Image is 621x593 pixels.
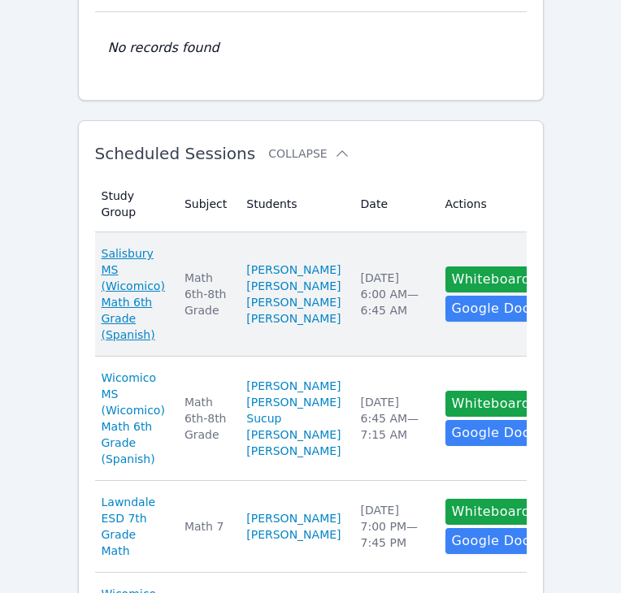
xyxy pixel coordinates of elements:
[246,426,341,443] a: [PERSON_NAME]
[445,499,537,525] button: Whiteboard
[95,357,547,481] tr: Wicomico MS (Wicomico) Math 6th Grade (Spanish)Math 6th-8th Grade[PERSON_NAME] [PERSON_NAME] Sucu...
[246,310,341,327] a: [PERSON_NAME]
[246,262,341,278] a: [PERSON_NAME]
[95,176,175,232] th: Study Group
[95,481,547,573] tr: Lawndale ESD 7th Grade MathMath 7[PERSON_NAME][PERSON_NAME][DATE]7:00 PM—7:45 PMWhiteboardGoogle Doc
[185,394,227,443] div: Math 6th-8th Grade
[175,176,237,232] th: Subject
[95,12,527,84] td: No records found
[445,266,537,292] button: Whiteboard
[445,296,536,322] a: Google Doc
[436,176,547,232] th: Actions
[445,391,537,417] button: Whiteboard
[445,420,536,446] a: Google Doc
[237,176,350,232] th: Students
[268,145,350,162] button: Collapse
[102,370,165,467] a: Wicomico MS (Wicomico) Math 6th Grade (Spanish)
[246,526,341,543] a: [PERSON_NAME]
[246,443,341,459] a: [PERSON_NAME]
[361,270,426,318] div: [DATE] 6:00 AM — 6:45 AM
[95,232,547,357] tr: Salisbury MS (Wicomico) Math 6th Grade (Spanish)Math 6th-8th Grade[PERSON_NAME][PERSON_NAME][PERS...
[445,528,536,554] a: Google Doc
[246,378,341,426] a: [PERSON_NAME] [PERSON_NAME] Sucup
[95,144,256,163] span: Scheduled Sessions
[102,245,165,343] a: Salisbury MS (Wicomico) Math 6th Grade (Spanish)
[185,270,227,318] div: Math 6th-8th Grade
[361,394,426,443] div: [DATE] 6:45 AM — 7:15 AM
[351,176,436,232] th: Date
[102,494,165,559] a: Lawndale ESD 7th Grade Math
[246,510,341,526] a: [PERSON_NAME]
[185,518,227,535] div: Math 7
[246,278,341,294] a: [PERSON_NAME]
[361,502,426,551] div: [DATE] 7:00 PM — 7:45 PM
[246,294,341,310] a: [PERSON_NAME]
